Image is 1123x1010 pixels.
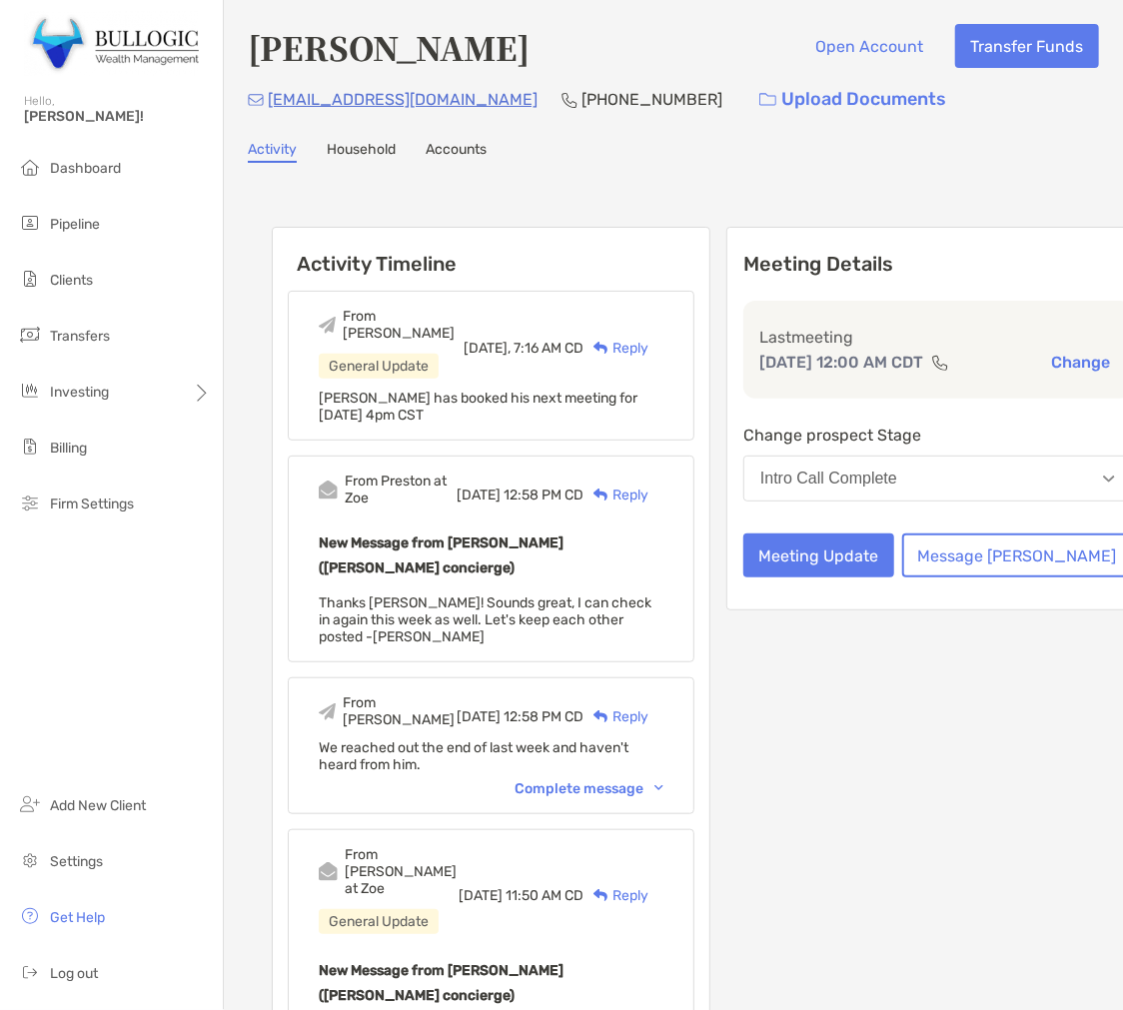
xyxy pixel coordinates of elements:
b: New Message from [PERSON_NAME] ([PERSON_NAME] concierge) [319,534,563,576]
span: 12:58 PM CD [504,708,583,725]
h6: Activity Timeline [273,228,709,276]
div: General Update [319,909,439,934]
span: Settings [50,853,103,870]
img: logout icon [18,960,42,984]
img: Chevron icon [654,785,663,791]
span: Clients [50,272,93,289]
div: From [PERSON_NAME] [343,308,464,342]
div: We reached out the end of last week and haven't heard from him. [319,739,663,773]
img: investing icon [18,379,42,403]
img: clients icon [18,267,42,291]
span: Dashboard [50,160,121,177]
span: [PERSON_NAME]! [24,108,211,125]
span: Pipeline [50,216,100,233]
button: Change [1045,352,1116,373]
span: 12:58 PM CD [504,487,583,504]
img: firm-settings icon [18,491,42,514]
img: Open dropdown arrow [1103,476,1115,483]
span: [DATE], [464,340,511,357]
img: Phone Icon [561,92,577,108]
div: Reply [583,885,648,906]
div: From [PERSON_NAME] [343,694,457,728]
img: Zoe Logo [24,8,199,80]
img: button icon [759,93,776,107]
img: settings icon [18,848,42,872]
span: Transfers [50,328,110,345]
div: From [PERSON_NAME] at Zoe [345,846,459,897]
div: Reply [583,338,648,359]
img: Reply icon [593,889,608,902]
span: Thanks [PERSON_NAME]! Sounds great, I can check in again this week as well. Let's keep each other... [319,594,651,645]
button: Open Account [800,24,939,68]
span: 7:16 AM CD [514,340,583,357]
img: dashboard icon [18,155,42,179]
span: Billing [50,440,87,457]
img: Event icon [319,481,338,500]
img: get-help icon [18,904,42,928]
img: Event icon [319,703,336,720]
img: Reply icon [593,710,608,723]
div: Intro Call Complete [760,470,897,488]
span: 11:50 AM CD [506,887,583,904]
p: Last meeting [759,325,1116,350]
span: Investing [50,384,109,401]
span: [DATE] [459,887,503,904]
p: [EMAIL_ADDRESS][DOMAIN_NAME] [268,87,538,112]
a: Activity [248,141,297,163]
img: Event icon [319,317,336,334]
div: Complete message [515,780,663,797]
span: Get Help [50,909,105,926]
a: Upload Documents [746,78,959,121]
a: Accounts [426,141,487,163]
span: [DATE] [457,708,501,725]
div: From Preston at Zoe [345,473,457,506]
span: [PERSON_NAME] has booked his next meeting for [DATE] 4pm CST [319,390,637,424]
p: [DATE] 12:00 AM CDT [759,350,923,375]
p: [PHONE_NUMBER] [581,87,722,112]
img: add_new_client icon [18,792,42,816]
div: Reply [583,706,648,727]
button: Transfer Funds [955,24,1099,68]
img: Reply icon [593,342,608,355]
img: communication type [931,355,949,371]
img: pipeline icon [18,211,42,235]
div: General Update [319,354,439,379]
a: Household [327,141,396,163]
img: Email Icon [248,94,264,106]
b: New Message from [PERSON_NAME] ([PERSON_NAME] concierge) [319,962,563,1004]
span: Firm Settings [50,496,134,512]
img: billing icon [18,435,42,459]
div: Reply [583,485,648,505]
span: Log out [50,965,98,982]
img: Event icon [319,862,338,881]
h4: [PERSON_NAME] [248,24,530,70]
img: Reply icon [593,489,608,502]
span: Add New Client [50,797,146,814]
img: transfers icon [18,323,42,347]
button: Meeting Update [743,533,894,577]
span: [DATE] [457,487,501,504]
